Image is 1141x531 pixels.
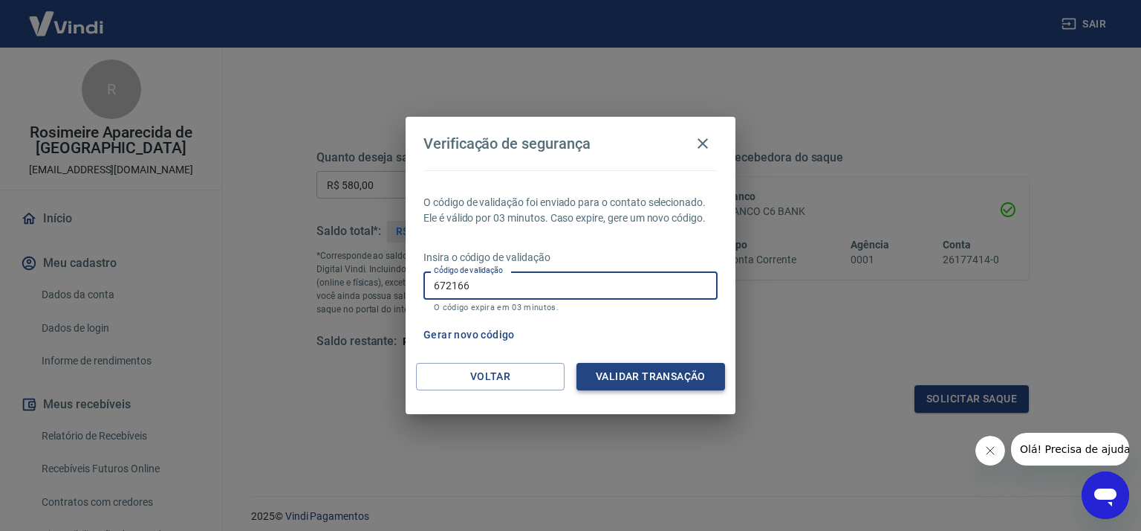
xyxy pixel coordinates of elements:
[416,363,565,390] button: Voltar
[9,10,125,22] span: Olá! Precisa de ajuda?
[423,195,718,226] p: O código de validação foi enviado para o contato selecionado. Ele é válido por 03 minutos. Caso e...
[1011,433,1129,466] iframe: Mensagem da empresa
[434,303,707,312] p: O código expira em 03 minutos.
[975,436,1005,466] iframe: Fechar mensagem
[1082,472,1129,519] iframe: Botão para abrir a janela de mensagens
[423,250,718,265] p: Insira o código de validação
[576,363,725,390] button: Validar transação
[423,135,591,152] h4: Verificação de segurança
[417,321,521,349] button: Gerar novo código
[434,265,503,276] label: Código de validação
